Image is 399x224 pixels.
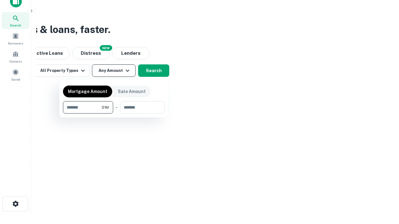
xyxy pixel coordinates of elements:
p: Sale Amount [118,88,146,95]
iframe: Chat Widget [368,174,399,204]
p: Mortgage Amount [68,88,107,95]
div: - [116,101,118,114]
span: $1M [102,105,109,110]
